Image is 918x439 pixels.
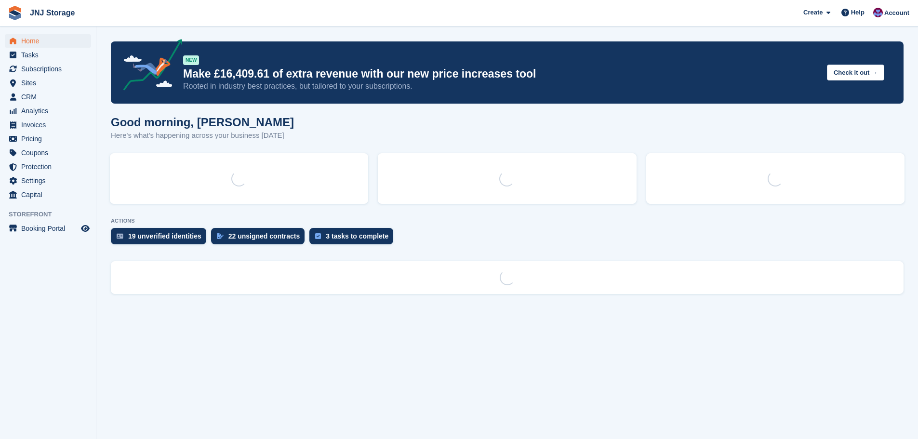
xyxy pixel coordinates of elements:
a: menu [5,146,91,160]
h1: Good morning, [PERSON_NAME] [111,116,294,129]
span: Capital [21,188,79,201]
span: Subscriptions [21,62,79,76]
a: Preview store [80,223,91,234]
span: Protection [21,160,79,173]
a: menu [5,34,91,48]
span: Invoices [21,118,79,132]
span: Storefront [9,210,96,219]
span: Booking Portal [21,222,79,235]
span: Sites [21,76,79,90]
a: menu [5,76,91,90]
div: 3 tasks to complete [326,232,388,240]
a: menu [5,222,91,235]
p: ACTIONS [111,218,904,224]
div: 19 unverified identities [128,232,201,240]
a: 3 tasks to complete [309,228,398,249]
p: Make £16,409.61 of extra revenue with our new price increases tool [183,67,819,81]
span: Home [21,34,79,48]
span: Coupons [21,146,79,160]
span: Create [803,8,823,17]
a: menu [5,174,91,187]
span: Tasks [21,48,79,62]
img: task-75834270c22a3079a89374b754ae025e5fb1db73e45f91037f5363f120a921f8.svg [315,233,321,239]
span: Help [851,8,865,17]
p: Rooted in industry best practices, but tailored to your subscriptions. [183,81,819,92]
a: 19 unverified identities [111,228,211,249]
img: Jonathan Scrase [873,8,883,17]
div: 22 unsigned contracts [228,232,300,240]
a: 22 unsigned contracts [211,228,310,249]
span: Settings [21,174,79,187]
img: price-adjustments-announcement-icon-8257ccfd72463d97f412b2fc003d46551f7dbcb40ab6d574587a9cd5c0d94... [115,39,183,94]
a: menu [5,62,91,76]
a: menu [5,90,91,104]
a: menu [5,188,91,201]
a: JNJ Storage [26,5,79,21]
img: stora-icon-8386f47178a22dfd0bd8f6a31ec36ba5ce8667c1dd55bd0f319d3a0aa187defe.svg [8,6,22,20]
p: Here's what's happening across your business [DATE] [111,130,294,141]
span: Analytics [21,104,79,118]
div: NEW [183,55,199,65]
span: Pricing [21,132,79,146]
a: menu [5,104,91,118]
button: Check it out → [827,65,884,80]
img: contract_signature_icon-13c848040528278c33f63329250d36e43548de30e8caae1d1a13099fd9432cc5.svg [217,233,224,239]
span: CRM [21,90,79,104]
span: Account [884,8,909,18]
img: verify_identity-adf6edd0f0f0b5bbfe63781bf79b02c33cf7c696d77639b501bdc392416b5a36.svg [117,233,123,239]
a: menu [5,160,91,173]
a: menu [5,118,91,132]
a: menu [5,132,91,146]
a: menu [5,48,91,62]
